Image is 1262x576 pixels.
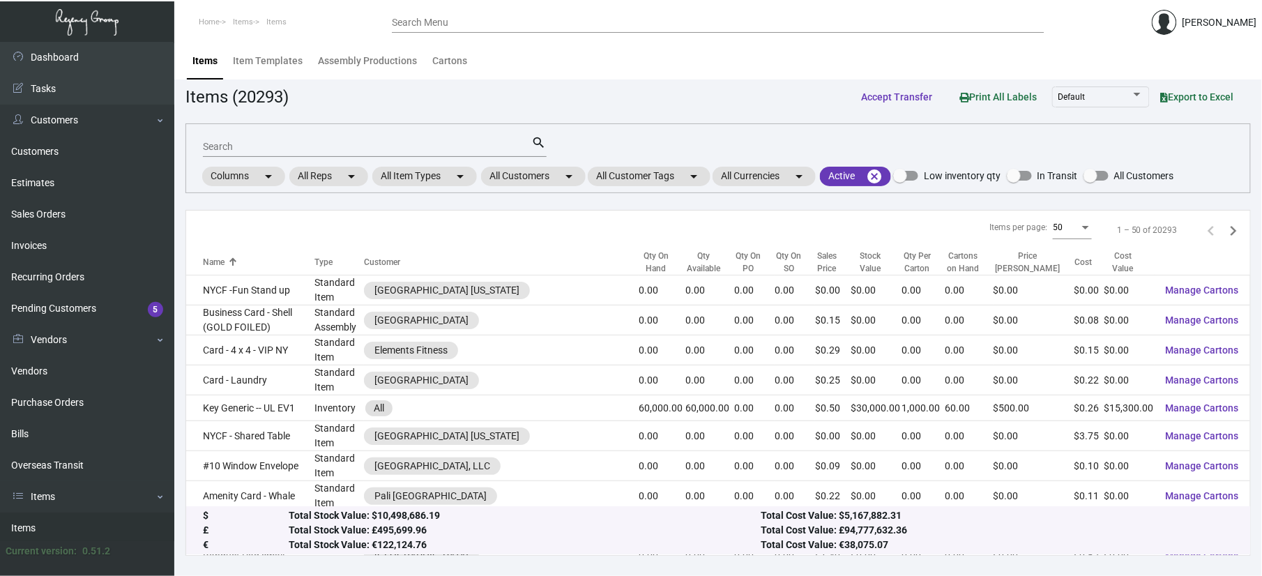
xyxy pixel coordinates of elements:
td: 0.00 [775,451,815,481]
div: Stock Value [851,250,890,275]
span: Items [266,17,287,26]
div: Qty Available [685,250,734,275]
button: Manage Cartons [1155,338,1250,363]
td: 0.00 [639,421,685,451]
td: 0.00 [945,365,994,395]
span: Home [199,17,220,26]
div: Elements Fitness [374,343,448,358]
td: 0.00 [734,335,775,365]
button: Manage Cartons [1155,483,1250,508]
div: Cost [1074,256,1092,268]
td: Standard Item [314,275,364,305]
td: 0.00 [639,365,685,395]
td: $0.08 [1074,305,1104,335]
td: $0.00 [1104,335,1155,365]
td: $0.00 [1104,421,1155,451]
td: 0.00 [734,395,775,421]
td: $0.00 [851,275,902,305]
div: Price [PERSON_NAME] [994,250,1074,275]
div: Total Cost Value: $5,167,882.31 [761,509,1233,524]
span: Accept Transfer [861,91,932,103]
td: 0.00 [734,481,775,511]
td: 0.00 [945,451,994,481]
td: 0.00 [734,451,775,481]
div: € [203,538,289,553]
td: $0.00 [1104,481,1155,511]
td: $0.00 [994,481,1074,511]
button: Export to Excel [1150,84,1245,109]
td: $0.00 [851,365,902,395]
img: admin@bootstrapmaster.com [1152,10,1177,35]
td: Standard Item [314,335,364,365]
mat-icon: search [532,135,547,151]
td: $0.00 [815,275,851,305]
td: 0.00 [902,451,945,481]
span: Manage Cartons [1166,402,1239,414]
div: Cost Value [1104,250,1155,275]
td: $3.75 [1074,421,1104,451]
td: 0.00 [685,365,734,395]
td: 0.00 [945,305,994,335]
button: Previous page [1200,219,1222,241]
td: 0.00 [639,275,685,305]
div: Items (20293) [185,84,289,109]
div: Cartons on Hand [945,250,981,275]
td: $0.00 [994,451,1074,481]
td: 0.00 [639,451,685,481]
span: Low inventory qty [924,167,1001,184]
td: 0.00 [685,305,734,335]
mat-select: Items per page: [1053,223,1092,233]
td: 0.00 [775,275,815,305]
button: Manage Cartons [1155,423,1250,448]
th: Customer [364,250,639,275]
div: Qty On Hand [639,250,673,275]
mat-chip: Active [820,167,891,186]
div: Current version: [6,544,77,559]
div: Assembly Productions [318,54,417,68]
div: Cartons on Hand [945,250,994,275]
td: $0.22 [815,481,851,511]
div: Type [314,256,333,268]
div: Items per page: [989,221,1047,234]
td: 0.00 [685,421,734,451]
div: Pali [GEOGRAPHIC_DATA] [374,489,487,503]
td: $500.00 [994,395,1074,421]
div: Total Cost Value: £94,777,632.36 [761,524,1233,538]
span: Default [1058,92,1086,102]
td: $0.00 [851,305,902,335]
button: Next page [1222,219,1245,241]
td: 0.00 [902,335,945,365]
td: 0.00 [734,275,775,305]
span: In Transit [1037,167,1078,184]
td: $0.00 [1104,365,1155,395]
div: [GEOGRAPHIC_DATA] [US_STATE] [374,283,519,298]
span: Manage Cartons [1166,344,1239,356]
div: Items [192,54,218,68]
button: Manage Cartons [1155,367,1250,393]
div: Total Cost Value: €38,075.07 [761,538,1233,553]
span: All Customers [1114,167,1174,184]
td: $0.00 [1104,451,1155,481]
td: 0.00 [902,421,945,451]
td: 0.00 [945,421,994,451]
td: 0.00 [734,365,775,395]
td: 0.00 [775,365,815,395]
div: Qty On SO [775,250,803,275]
mat-icon: arrow_drop_down [791,168,807,185]
td: $0.10 [1074,451,1104,481]
span: Export to Excel [1161,91,1234,103]
td: #10 Window Envelope [186,451,314,481]
div: [PERSON_NAME] [1183,15,1257,30]
td: Card - Laundry [186,365,314,395]
mat-chip: All [365,400,393,416]
td: Standard Assembly [314,305,364,335]
td: $15,300.00 [1104,395,1155,421]
td: 0.00 [639,335,685,365]
td: 60,000.00 [685,395,734,421]
td: $0.15 [1074,335,1104,365]
div: Qty Available [685,250,722,275]
div: Name [203,256,314,268]
td: Business Card - Shell (GOLD FOILED) [186,305,314,335]
span: Manage Cartons [1166,460,1239,471]
td: $30,000.00 [851,395,902,421]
